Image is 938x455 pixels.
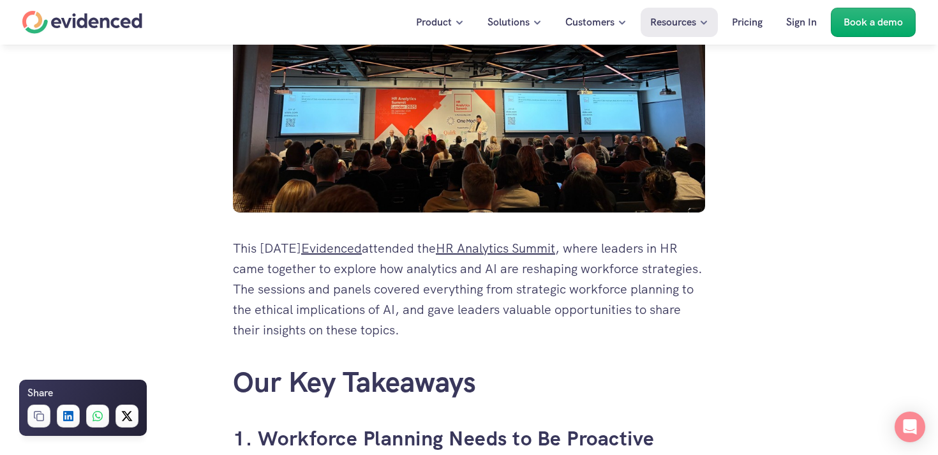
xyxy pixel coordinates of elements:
a: Sign In [777,8,826,37]
p: Pricing [732,14,763,31]
p: Customers [565,14,614,31]
h6: Share [27,385,53,401]
a: Home [22,11,142,34]
p: Sign In [786,14,817,31]
a: Our Key Takeaways [233,364,476,400]
a: Book a demo [831,8,916,37]
p: Resources [650,14,696,31]
div: Open Intercom Messenger [895,412,925,442]
a: 1. Workforce Planning Needs to Be Proactive [233,425,655,452]
p: This [DATE] attended the , where leaders in HR came together to explore how analytics and AI are ... [233,238,705,340]
a: Evidenced [301,240,362,257]
p: Product [416,14,452,31]
a: HR Analytics Summit [436,240,555,257]
a: Pricing [722,8,772,37]
p: Solutions [488,14,530,31]
p: Book a demo [844,14,903,31]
